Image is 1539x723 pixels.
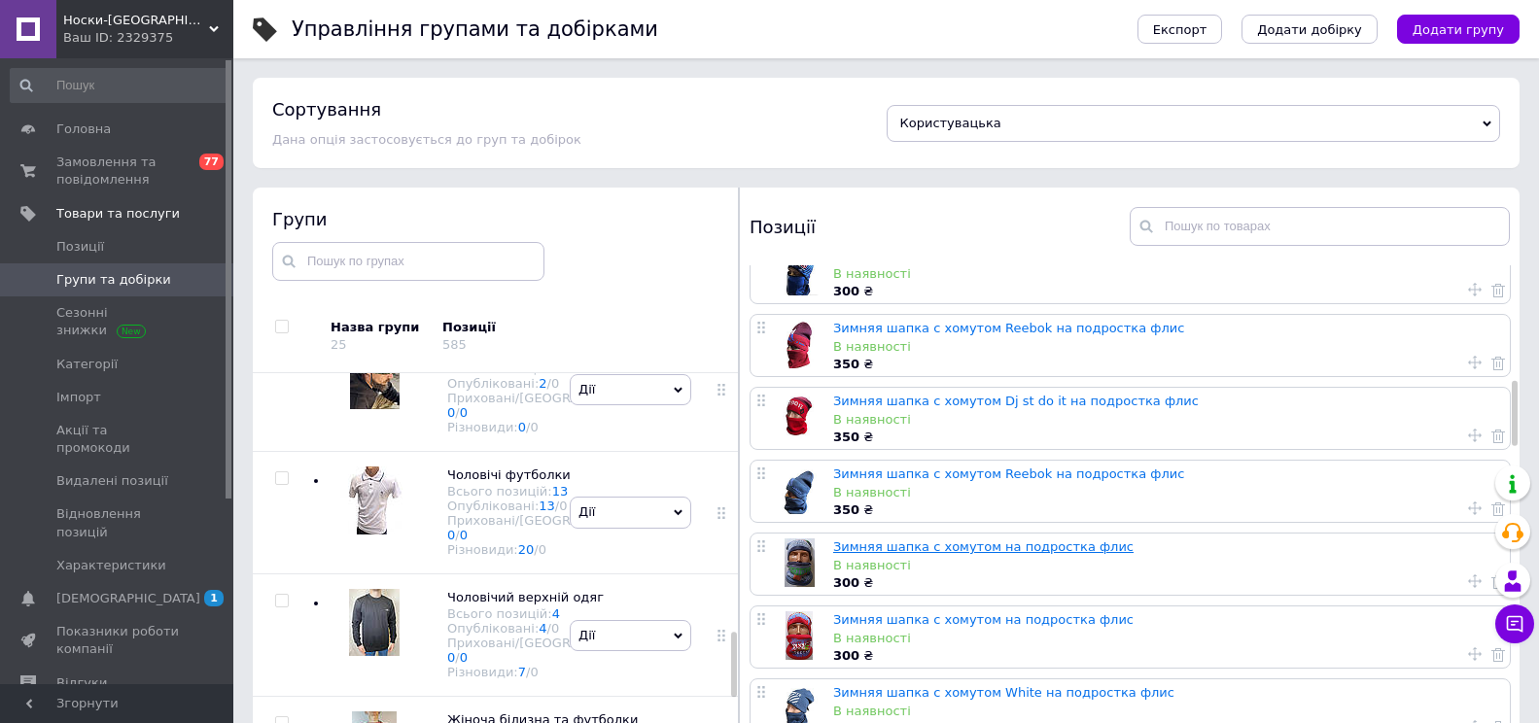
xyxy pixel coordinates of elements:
span: / [547,376,560,391]
button: Додати групу [1397,15,1520,44]
div: ₴ [833,647,1500,665]
input: Пошук по групах [272,242,544,281]
span: / [547,621,560,636]
div: ₴ [833,429,1500,446]
span: Дії [578,382,595,396]
div: Різновиди: [447,665,656,679]
span: Носки-Турция [63,12,209,29]
span: [DEMOGRAPHIC_DATA] [56,590,200,607]
div: Групи [272,207,719,231]
h4: Сортування [272,99,381,120]
a: Видалити товар [1491,354,1505,371]
a: 4 [539,621,546,636]
span: Акції та промокоди [56,422,180,457]
div: ₴ [833,574,1500,592]
span: Характеристики [56,557,166,574]
span: / [534,542,546,557]
a: 13 [552,484,569,499]
a: Зимняя шапка с хомутом Reebok на подростка флис [833,321,1184,335]
button: Додати добірку [1242,15,1378,44]
span: Відновлення позицій [56,505,180,540]
a: 0 [460,405,468,420]
a: Видалити товар [1491,427,1505,444]
span: Товари та послуги [56,205,180,223]
a: Зимняя шапка с хомутом на подростка флис [833,612,1134,627]
div: Приховані/[GEOGRAPHIC_DATA]: [447,391,656,420]
div: В наявності [833,265,1500,283]
div: Опубліковані: [447,621,656,636]
span: Додати добірку [1257,22,1362,37]
div: Опубліковані: [447,376,656,391]
span: Дії [578,504,595,519]
div: В наявності [833,630,1500,647]
span: / [526,665,539,679]
div: В наявності [833,411,1500,429]
a: Зимняя шапка с хомутом Reebok на подростка флис [833,466,1184,481]
b: 350 [833,502,859,517]
span: Чоловічі футболки [447,467,571,482]
div: 0 [559,499,567,513]
a: 0 [518,420,526,434]
span: Позиції [56,238,104,256]
span: Експорт [1153,22,1207,37]
div: 0 [551,621,559,636]
a: Видалити товар [1491,281,1505,298]
a: 20 [518,542,535,557]
span: / [555,499,568,513]
a: 2 [539,376,546,391]
span: / [455,405,468,420]
a: Зимняя шапка с хомутом Dj st do it на подростка флис [833,394,1199,408]
span: Замовлення та повідомлення [56,154,180,189]
span: Групи та добірки [56,271,171,289]
div: 0 [551,376,559,391]
div: Ваш ID: 2329375 [63,29,233,47]
img: Чоловічий верхній одяг [349,589,400,656]
div: Позиції [750,207,1130,246]
span: Додати групу [1413,22,1504,37]
a: 0 [447,528,455,542]
span: Категорії [56,356,118,373]
span: Видалені позиції [56,472,168,490]
div: 585 [442,337,467,352]
span: Відгуки [56,674,107,692]
div: В наявності [833,338,1500,356]
div: В наявності [833,484,1500,501]
div: 0 [539,542,546,557]
a: 4 [552,606,560,621]
div: В наявності [833,703,1500,720]
div: ₴ [833,501,1500,519]
span: Дана опція застосовується до груп та добірок [272,132,581,147]
h1: Управління групами та добірками [292,17,658,41]
span: / [455,528,468,542]
a: 13 [539,499,555,513]
b: 350 [833,357,859,371]
a: Зимняя шапка с хомутом White на подростка флис [833,685,1174,700]
div: 25 [331,337,347,352]
div: В наявності [833,557,1500,574]
div: ₴ [833,283,1500,300]
div: Позиції [442,319,608,336]
div: Приховані/[GEOGRAPHIC_DATA]: [447,636,656,665]
div: Назва групи [331,319,428,336]
span: 77 [199,154,224,170]
a: Видалити товар [1491,572,1505,590]
div: Різновиди: [447,420,656,434]
span: / [455,650,468,665]
span: Чоловічий верхній одяг [447,590,604,604]
div: Всього позицій: [447,606,656,621]
div: 0 [530,665,538,679]
b: 300 [833,648,859,663]
div: Приховані/[GEOGRAPHIC_DATA]: [447,513,656,542]
a: 0 [460,528,468,542]
button: Експорт [1137,15,1223,44]
div: 0 [530,420,538,434]
div: Всього позицій: [447,484,656,499]
span: 1 [204,590,224,606]
a: 0 [447,650,455,665]
span: Дії [578,628,595,642]
input: Пошук по товарах [1130,207,1510,246]
button: Чат з покупцем [1495,604,1534,643]
img: Військова панама [350,343,400,409]
span: Сезонні знижки [56,304,180,339]
a: Видалити товар [1491,645,1505,663]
